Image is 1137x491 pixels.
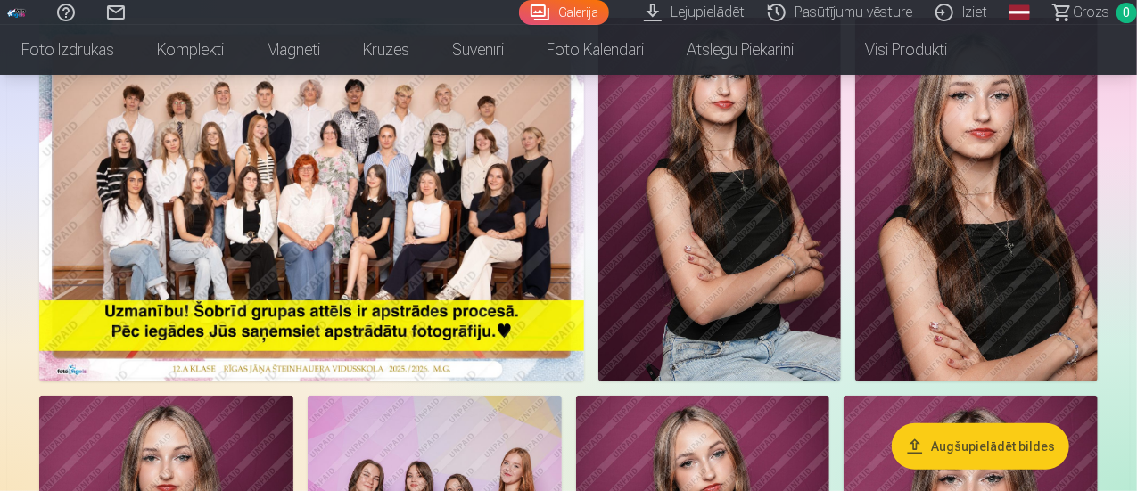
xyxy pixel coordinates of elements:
[245,25,342,75] a: Magnēti
[525,25,665,75] a: Foto kalendāri
[815,25,968,75] a: Visi produkti
[665,25,815,75] a: Atslēgu piekariņi
[342,25,431,75] a: Krūzes
[431,25,525,75] a: Suvenīri
[7,7,27,18] img: /fa1
[136,25,245,75] a: Komplekti
[1116,3,1137,23] span: 0
[1073,2,1109,23] span: Grozs
[892,423,1069,470] button: Augšupielādēt bildes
